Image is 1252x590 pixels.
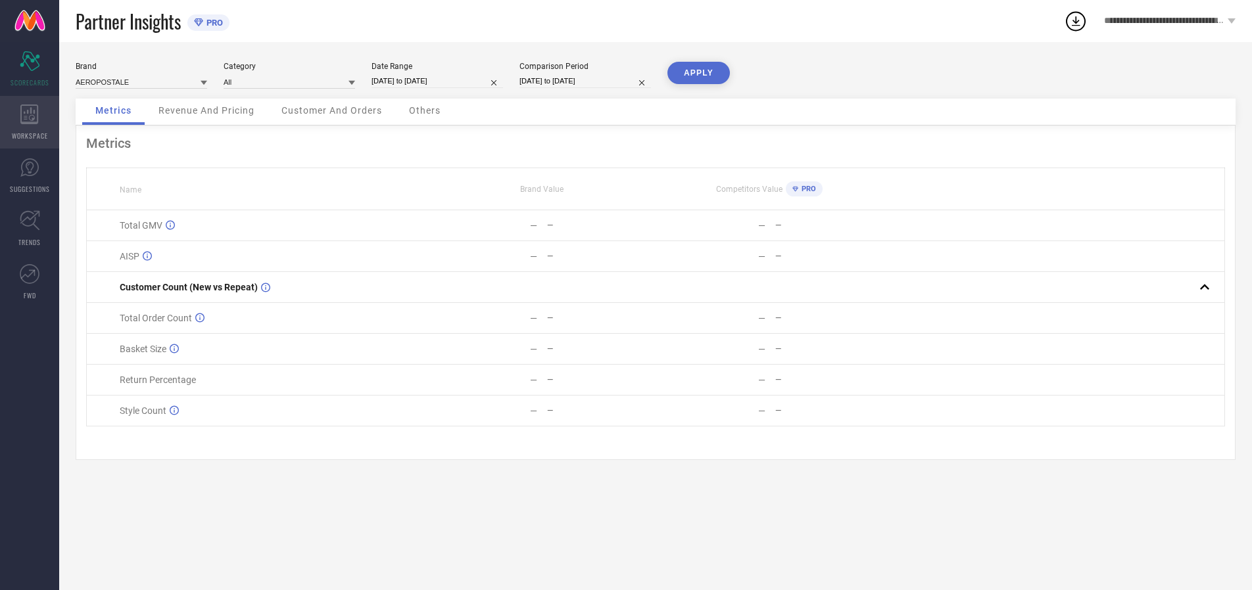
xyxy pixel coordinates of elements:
span: Total GMV [120,220,162,231]
span: Name [120,185,141,194]
span: Customer And Orders [281,105,382,116]
div: Brand [76,62,207,71]
span: Partner Insights [76,8,181,35]
div: — [775,344,883,353]
span: Basket Size [120,344,166,354]
div: — [530,313,537,323]
div: — [775,375,883,384]
span: SCORECARDS [11,78,49,87]
span: Style Count [120,405,166,416]
div: Date Range [372,62,503,71]
div: — [530,405,537,416]
div: Open download list [1064,9,1088,33]
div: — [758,313,765,323]
div: — [547,221,655,230]
div: — [547,252,655,261]
span: Total Order Count [120,313,192,323]
input: Select comparison period [519,74,651,88]
div: Metrics [86,135,1225,151]
div: — [530,251,537,261]
div: — [775,221,883,230]
div: — [530,344,537,354]
div: — [758,251,765,261]
span: Brand Value [520,185,564,194]
button: APPLY [667,62,730,84]
div: — [547,406,655,415]
div: — [530,374,537,385]
div: — [547,313,655,323]
div: — [547,375,655,384]
span: Competitors Value [716,185,782,194]
div: — [775,313,883,323]
span: PRO [798,185,816,193]
span: Metrics [95,105,132,116]
div: — [775,406,883,415]
span: FWD [24,290,36,300]
div: Category [224,62,355,71]
div: — [758,344,765,354]
div: — [775,252,883,261]
span: WORKSPACE [12,131,48,141]
div: — [547,344,655,353]
span: PRO [203,18,223,28]
div: — [758,374,765,385]
span: Others [409,105,441,116]
div: — [530,220,537,231]
span: TRENDS [18,237,41,247]
div: — [758,405,765,416]
div: Comparison Period [519,62,651,71]
input: Select date range [372,74,503,88]
span: AISP [120,251,139,261]
span: Return Percentage [120,374,196,385]
span: Customer Count (New vs Repeat) [120,282,258,292]
div: — [758,220,765,231]
span: SUGGESTIONS [10,184,50,194]
span: Revenue And Pricing [158,105,254,116]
